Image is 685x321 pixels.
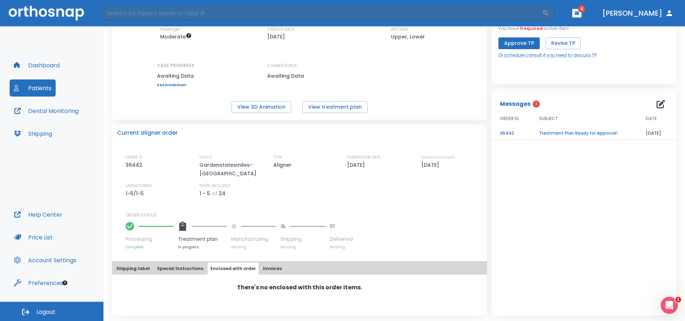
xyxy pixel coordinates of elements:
[599,7,676,20] button: [PERSON_NAME]
[260,263,285,275] button: Invoices
[500,100,531,108] p: Messages
[178,244,227,250] p: In progress
[126,212,482,218] p: ORDER STATUS
[126,161,145,169] p: 36442
[199,161,260,178] p: Gardenstatesmiles-[GEOGRAPHIC_DATA]
[237,283,362,292] p: There's no enclosed with this order items.
[10,57,64,74] button: Dashboard
[178,235,227,243] p: Treatment plan
[500,115,519,122] span: ORDER ID
[160,26,179,32] p: Package
[231,244,276,250] p: Pending
[199,183,230,189] p: STEPS INCLUDED
[219,189,225,198] p: 24
[212,189,217,198] p: of
[273,161,294,169] p: Aligner
[36,308,55,316] span: Logout
[10,252,81,269] button: Account Settings
[661,297,678,314] iframe: Intercom live chat
[498,52,597,58] a: Or schedule consult if you need to discuss TP
[126,189,146,198] p: 1-5/1-5
[273,154,282,161] p: TYPE
[675,297,681,302] span: 1
[10,274,67,291] button: Preferences
[126,244,174,250] p: Complete
[280,244,325,250] p: Pending
[126,154,142,161] p: ORDER ID
[421,154,455,161] p: ESTIMATED SHIP DATE
[199,189,210,198] p: 1 - 5
[232,101,291,113] button: View 3D Animation
[280,235,325,243] p: Shipping
[10,79,56,97] button: Patients
[157,72,194,80] p: Awaiting Data
[267,72,331,80] p: Awaiting Data
[10,229,57,246] button: Price List
[62,280,68,286] div: Tooltip anchor
[421,161,442,169] p: [DATE]
[102,6,542,20] input: Search by Patient Name or Case #
[117,129,178,137] p: Current aligner order
[10,102,83,119] button: Dental Monitoring
[391,26,408,32] p: ARCHES
[498,25,569,32] p: You have action item
[578,5,585,12] span: 4
[267,26,295,32] p: CREATE DATE
[208,263,259,275] button: Enclosed with order
[303,101,367,113] button: View treatment plan
[330,244,353,250] p: Pending
[157,83,194,87] a: See breakdown
[546,37,581,49] button: Revise TP
[330,235,353,243] p: Delivered
[231,235,276,243] p: Manufacturing
[154,263,206,275] button: Special Instructions
[10,206,67,223] button: Help Center
[9,6,84,20] img: Orthosnap
[498,37,540,49] button: Approve TP
[637,127,676,140] td: [DATE]
[267,62,331,69] p: Current Batch
[391,32,425,41] p: Upper, Lower
[10,125,56,142] button: Shipping
[199,154,212,161] p: OFFICE
[347,161,367,169] p: [DATE]
[520,25,543,31] span: 1 required
[646,115,657,122] span: DATE
[347,154,381,161] p: SUBMISSION DATE
[113,263,153,275] button: Shipping label
[113,263,486,275] div: tabs
[533,100,540,108] span: 1
[157,62,194,69] p: CASE PROGRESS
[126,183,152,189] p: UPPER/LOWER
[267,32,285,41] p: [DATE]
[539,115,558,122] span: SUBJECT
[531,127,637,140] td: Treatment Plan Ready for Approval!
[491,127,531,140] td: 36442
[126,235,174,243] p: Processing
[160,33,192,40] span: Up to 20 Steps (40 aligners)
